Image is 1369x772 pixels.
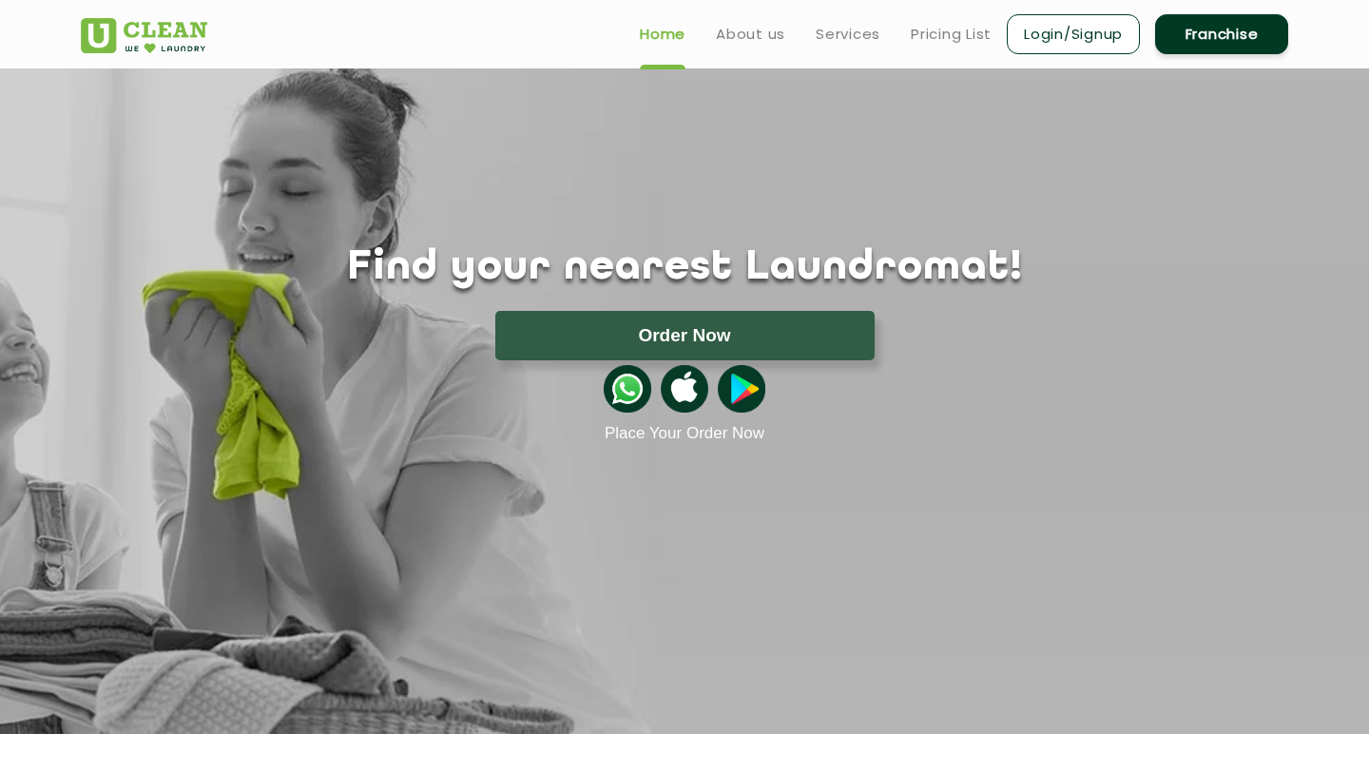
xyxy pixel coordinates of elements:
a: Franchise [1155,14,1288,54]
h1: Find your nearest Laundromat! [67,244,1302,292]
a: Pricing List [911,23,992,46]
a: Services [816,23,880,46]
button: Order Now [495,311,875,360]
img: apple-icon.png [661,365,708,413]
a: About us [716,23,785,46]
a: Home [640,23,685,46]
img: UClean Laundry and Dry Cleaning [81,18,207,53]
a: Place Your Order Now [605,424,764,443]
a: Login/Signup [1007,14,1140,54]
img: playstoreicon.png [718,365,765,413]
img: whatsappicon.png [604,365,651,413]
